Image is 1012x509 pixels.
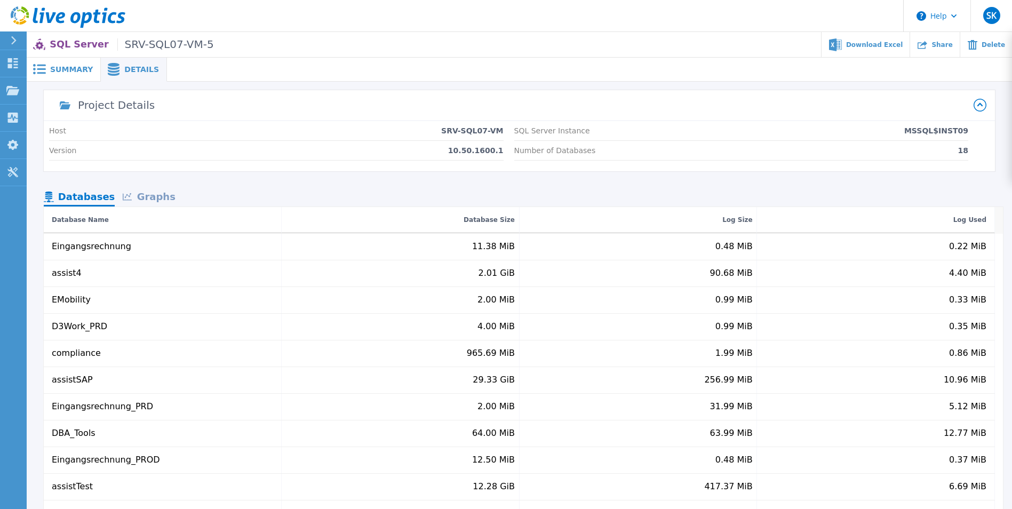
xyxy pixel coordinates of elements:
[472,242,515,251] div: 11.38 MiB
[904,126,968,135] p: MSSQL$INST09
[944,428,986,438] div: 12.77 MiB
[50,38,213,51] p: SQL Server
[464,213,515,226] div: Database Size
[715,295,753,305] div: 0.99 MiB
[722,213,753,226] div: Log Size
[448,146,504,155] p: 10.50.1600.1
[949,268,986,278] div: 4.40 MiB
[710,428,753,438] div: 63.99 MiB
[78,100,155,110] div: Project Details
[124,66,159,73] span: Details
[953,213,986,226] div: Log Used
[52,268,82,278] div: assist4
[477,295,515,305] div: 2.00 MiB
[514,146,596,155] p: Number of Databases
[715,455,753,465] div: 0.48 MiB
[949,322,986,331] div: 0.35 MiB
[478,268,515,278] div: 2.01 GiB
[52,242,131,251] div: Eingangsrechnung
[115,188,183,207] div: Graphs
[710,268,753,278] div: 90.68 MiB
[982,42,1005,48] span: Delete
[52,295,91,305] div: EMobility
[52,402,153,411] div: Eingangsrechnung_PRD
[52,348,101,358] div: compliance
[944,375,986,385] div: 10.96 MiB
[117,38,214,51] span: SRV-SQL07-VM-5
[52,322,107,331] div: D3Work_PRD
[50,66,93,73] span: Summary
[949,348,986,358] div: 0.86 MiB
[473,375,515,385] div: 29.33 GiB
[52,482,93,491] div: assistTest
[704,375,752,385] div: 256.99 MiB
[514,126,590,135] p: SQL Server Instance
[704,482,752,491] div: 417.37 MiB
[931,42,952,48] span: Share
[949,402,986,411] div: 5.12 MiB
[52,428,95,438] div: DBA_Tools
[715,348,753,358] div: 1.99 MiB
[949,455,986,465] div: 0.37 MiB
[49,146,76,155] p: Version
[958,146,968,155] p: 18
[949,482,986,491] div: 6.69 MiB
[472,455,515,465] div: 12.50 MiB
[477,322,515,331] div: 4.00 MiB
[715,242,753,251] div: 0.48 MiB
[986,11,997,20] span: SK
[441,126,503,135] p: SRV-SQL07-VM
[467,348,515,358] div: 965.69 MiB
[846,42,903,48] span: Download Excel
[477,402,515,411] div: 2.00 MiB
[710,402,753,411] div: 31.99 MiB
[949,295,986,305] div: 0.33 MiB
[949,242,986,251] div: 0.22 MiB
[49,126,66,135] p: Host
[52,375,93,385] div: assistSAP
[52,213,109,226] div: Database Name
[473,482,515,491] div: 12.28 GiB
[472,428,515,438] div: 64.00 MiB
[44,188,115,207] div: Databases
[52,455,160,465] div: Eingangsrechnung_PROD
[715,322,753,331] div: 0.99 MiB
